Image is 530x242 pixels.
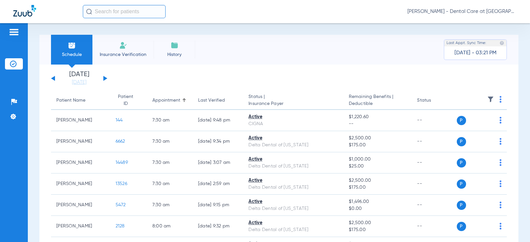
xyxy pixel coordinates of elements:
span: Insurance Verification [97,51,149,58]
td: -- [412,173,456,195]
img: Schedule [68,41,76,49]
td: [PERSON_NAME] [51,131,110,152]
li: [DATE] [59,71,99,86]
th: Remaining Benefits | [344,91,412,110]
span: $175.00 [349,184,406,191]
span: 13526 [116,181,127,186]
span: History [159,51,190,58]
td: -- [412,195,456,216]
td: [PERSON_NAME] [51,152,110,173]
span: P [457,158,466,168]
img: History [171,41,179,49]
span: $1,220.60 [349,114,406,121]
div: Appointment [152,97,180,104]
td: [PERSON_NAME] [51,173,110,195]
span: 14489 [116,160,128,165]
td: [DATE] 9:32 PM [193,216,243,237]
td: [DATE] 3:07 AM [193,152,243,173]
td: -- [412,216,456,237]
div: Delta Dental of [US_STATE] [248,163,338,170]
img: last sync help info [500,41,504,45]
div: Active [248,177,338,184]
div: Last Verified [198,97,238,104]
div: Last Verified [198,97,225,104]
span: $2,500.00 [349,219,406,226]
img: group-dot-blue.svg [500,159,502,166]
span: P [457,179,466,189]
td: -- [412,152,456,173]
a: [DATE] [59,79,99,86]
img: group-dot-blue.svg [500,223,502,229]
td: 8:00 AM [147,216,193,237]
img: filter.svg [487,96,494,103]
span: Schedule [56,51,87,58]
div: Delta Dental of [US_STATE] [248,184,338,191]
img: Manual Insurance Verification [119,41,127,49]
span: -- [349,121,406,127]
span: $2,500.00 [349,177,406,184]
td: 7:30 AM [147,173,193,195]
span: P [457,137,466,146]
td: [PERSON_NAME] [51,110,110,131]
span: 5472 [116,203,126,207]
div: Active [248,219,338,226]
td: 7:30 AM [147,131,193,152]
img: group-dot-blue.svg [500,180,502,187]
td: 7:30 AM [147,195,193,216]
td: [PERSON_NAME] [51,195,110,216]
span: $0.00 [349,205,406,212]
div: Delta Dental of [US_STATE] [248,142,338,149]
td: 7:30 AM [147,110,193,131]
div: Patient ID [116,93,142,107]
span: Last Appt. Sync Time: [447,40,486,46]
th: Status | [243,91,344,110]
td: [DATE] 2:59 AM [193,173,243,195]
td: [DATE] 9:34 PM [193,131,243,152]
div: Patient Name [56,97,85,104]
div: Patient ID [116,93,136,107]
td: [DATE] 9:48 PM [193,110,243,131]
div: Active [248,114,338,121]
span: $2,500.00 [349,135,406,142]
img: hamburger-icon [9,28,19,36]
th: Status [412,91,456,110]
img: Zuub Logo [13,5,36,17]
div: CIGNA [248,121,338,127]
div: Active [248,135,338,142]
div: Patient Name [56,97,105,104]
td: 7:30 AM [147,152,193,173]
span: $175.00 [349,226,406,233]
img: Search Icon [86,9,92,15]
div: Delta Dental of [US_STATE] [248,205,338,212]
img: group-dot-blue.svg [500,117,502,123]
div: Active [248,198,338,205]
span: P [457,116,466,125]
span: P [457,222,466,231]
img: group-dot-blue.svg [500,96,502,103]
span: [PERSON_NAME] - Dental Care at [GEOGRAPHIC_DATA] [407,8,517,15]
span: [DATE] - 03:21 PM [454,50,497,56]
span: P [457,201,466,210]
input: Search for patients [83,5,166,18]
img: group-dot-blue.svg [500,138,502,145]
td: -- [412,131,456,152]
span: $1,000.00 [349,156,406,163]
div: Active [248,156,338,163]
span: 144 [116,118,123,122]
img: group-dot-blue.svg [500,202,502,208]
span: $25.00 [349,163,406,170]
span: 2128 [116,224,125,228]
span: $175.00 [349,142,406,149]
span: 6662 [116,139,125,144]
td: [PERSON_NAME] [51,216,110,237]
span: Deductible [349,100,406,107]
div: Appointment [152,97,187,104]
td: [DATE] 9:15 PM [193,195,243,216]
span: Insurance Payer [248,100,338,107]
span: $1,496.00 [349,198,406,205]
div: Delta Dental of [US_STATE] [248,226,338,233]
td: -- [412,110,456,131]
